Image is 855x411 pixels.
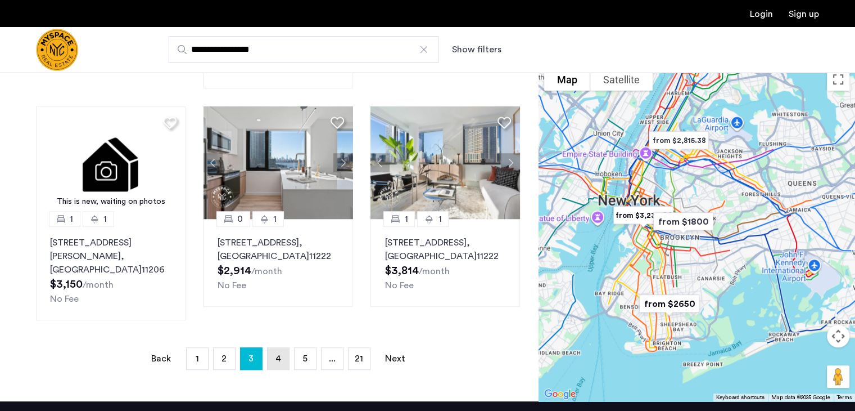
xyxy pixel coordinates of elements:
[50,294,79,303] span: No Fee
[251,267,282,276] sub: /month
[827,365,849,388] button: Drag Pegman onto the map to open Street View
[150,348,173,369] a: Back
[544,68,590,91] button: Show street map
[370,219,520,307] a: 11[STREET_ADDRESS], [GEOGRAPHIC_DATA]11222No Fee
[169,36,438,63] input: Apartment Search
[221,354,227,363] span: 2
[541,387,578,401] a: Open this area in Google Maps (opens a new window)
[196,354,199,363] span: 1
[203,219,353,307] a: 01[STREET_ADDRESS], [GEOGRAPHIC_DATA]11222No Fee
[36,106,186,219] a: This is new, waiting on photos
[384,281,413,290] span: No Fee
[355,354,363,363] span: 21
[42,196,180,208] div: This is new, waiting on photos
[789,10,819,19] a: Registration
[218,236,339,263] p: [STREET_ADDRESS] 11222
[750,10,773,19] a: Login
[237,212,243,226] span: 0
[590,68,653,91] button: Show satellite imagery
[103,212,107,226] span: 1
[404,212,408,226] span: 1
[827,325,849,347] button: Map camera controls
[438,212,441,226] span: 1
[36,106,186,219] img: 3.gif
[70,212,73,226] span: 1
[644,204,722,239] div: from $1800
[36,29,78,71] a: Cazamio Logo
[302,354,307,363] span: 5
[36,29,78,71] img: logo
[541,387,578,401] img: Google
[50,236,171,276] p: [STREET_ADDRESS][PERSON_NAME] 11206
[50,279,83,290] span: $3,150
[501,153,520,172] button: Next apartment
[604,198,682,233] div: from $3,234.86
[418,267,449,276] sub: /month
[384,348,406,369] a: Next
[640,123,718,158] div: from $2,815.38
[630,287,708,321] div: from $2650
[333,153,352,172] button: Next apartment
[827,68,849,91] button: Toggle fullscreen view
[452,43,501,56] button: Show or hide filters
[329,354,336,363] span: ...
[248,350,254,368] span: 3
[203,153,223,172] button: Previous apartment
[36,347,520,370] nav: Pagination
[275,354,281,363] span: 4
[273,212,277,226] span: 1
[36,219,186,320] a: 11[STREET_ADDRESS][PERSON_NAME], [GEOGRAPHIC_DATA]11206No Fee
[384,236,506,263] p: [STREET_ADDRESS] 11222
[837,394,852,401] a: Terms (opens in new tab)
[384,265,418,276] span: $3,814
[203,106,353,219] img: 22_638484689605315683.png
[83,280,114,289] sub: /month
[716,394,764,401] button: Keyboard shortcuts
[218,265,251,276] span: $2,914
[370,106,520,219] img: 22_638484689611686174.png
[771,395,830,400] span: Map data ©2025 Google
[218,281,246,290] span: No Fee
[370,153,390,172] button: Previous apartment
